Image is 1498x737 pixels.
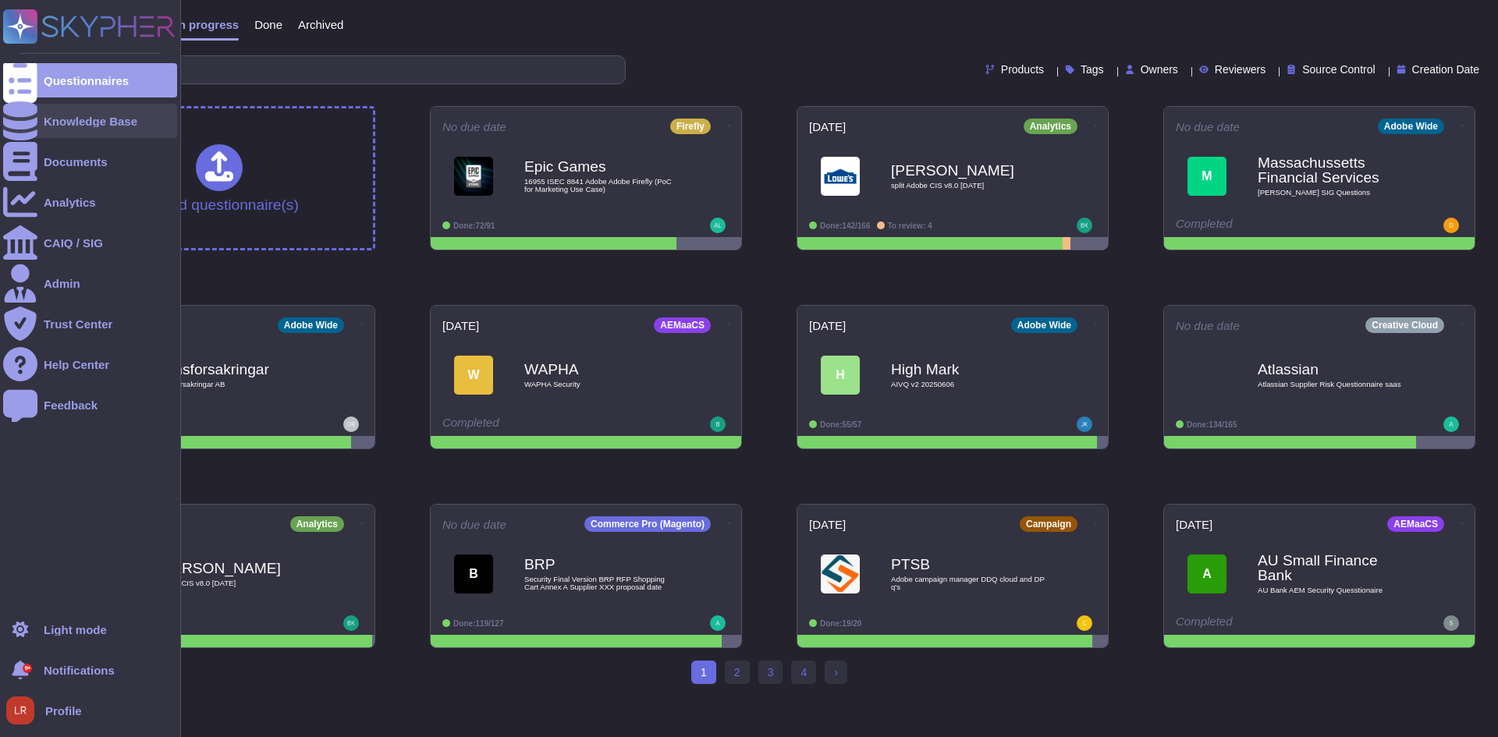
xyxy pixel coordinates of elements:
div: Adobe Wide [1378,119,1444,134]
div: Feedback [44,399,98,411]
b: WAPHA [524,362,680,377]
div: Analytics [44,197,96,208]
img: user [1443,416,1459,432]
span: [DATE] [809,519,846,530]
span: Profile [45,705,82,717]
b: Massachussetts Financial Services [1258,155,1414,185]
span: WAPHA Security [524,381,680,388]
a: Trust Center [3,306,177,341]
div: M [1187,157,1226,196]
img: user [1443,615,1459,631]
b: High Mark [891,362,1047,377]
span: No due date [442,121,506,133]
span: Lansforsakringar AB [158,381,314,388]
div: Completed [1176,218,1367,233]
input: Search by keywords [62,56,625,83]
span: Products [1001,64,1044,75]
a: 3 [758,661,783,684]
div: Adobe Wide [1011,317,1077,333]
b: Atlassian [1258,362,1414,377]
span: Done: 19/20 [820,619,861,628]
b: [PERSON_NAME] [158,561,314,576]
span: [DATE] [1176,519,1212,530]
div: Light mode [44,624,107,636]
span: Tags [1081,64,1104,75]
span: 16955 ISEC 8841 Adobe Adobe Firefly (PoC for Marketing Use Case) [524,178,680,193]
img: user [1077,218,1092,233]
div: Creative Cloud [1365,317,1444,333]
b: PTSB [891,557,1047,572]
div: Help Center [44,359,109,370]
span: Archived [298,19,343,30]
a: Feedback [3,388,177,422]
span: Atlassian Supplier Risk Questionnaire saas [1258,381,1414,388]
a: 2 [725,661,750,684]
div: 9+ [23,664,32,673]
img: user [1077,416,1092,432]
b: AU Small Finance Bank [1258,553,1414,583]
div: Firefly [670,119,711,134]
a: 4 [791,661,816,684]
div: Adobe Wide [278,317,344,333]
div: B [454,555,493,593]
div: Completed [442,416,634,432]
div: AEMaaCS [1387,516,1444,532]
a: Admin [3,266,177,300]
b: BRP [524,557,680,572]
img: user [710,218,726,233]
a: Analytics [3,185,177,219]
img: Logo [821,555,860,593]
div: Knowledge Base [44,115,137,127]
div: CAIQ / SIG [44,237,103,249]
span: Done: 134/165 [1187,420,1237,429]
span: Owners [1141,64,1178,75]
span: Security Final Version BRP RFP Shopping Cart Annex A Supplier XXX proposal date [524,576,680,590]
div: Campaign [1020,516,1077,532]
span: No due date [1176,320,1240,331]
span: Adobe campaign manager DDQ cloud and DP q's [891,576,1047,590]
div: Documents [44,156,108,168]
a: Questionnaires [3,63,177,97]
span: [DATE] [809,121,846,133]
span: [DATE] [442,320,479,331]
span: Done: 119/127 [453,619,504,628]
span: To review: 4 [888,221,932,230]
img: user [710,416,726,432]
span: AIVQ v2 20250606 [891,381,1047,388]
a: Knowledge Base [3,104,177,138]
span: Done: 72/91 [453,221,495,230]
b: Epic Games [524,159,680,174]
img: user [710,615,726,631]
span: Source Control [1302,64,1375,75]
img: user [1077,615,1092,631]
img: user [6,696,34,725]
span: No due date [442,519,506,530]
div: Admin [44,278,80,289]
span: [PERSON_NAME] SIG Questions [1258,189,1414,197]
div: Questionnaires [44,75,129,87]
div: Commerce Pro (Magento) [584,516,711,532]
span: No due date [1176,121,1240,133]
span: Notifications [44,664,115,676]
span: Creation Date [1412,64,1479,75]
span: Done [254,19,282,30]
div: W [454,356,493,395]
img: Logo [821,157,860,196]
div: Analytics [290,516,344,532]
div: Upload questionnaire(s) [140,144,299,212]
span: Reviewers [1215,64,1265,75]
span: [DATE] [809,320,846,331]
div: AEMaaCS [654,317,711,333]
div: Analytics [1024,119,1077,134]
img: Logo [454,157,493,196]
a: Documents [3,144,177,179]
b: [PERSON_NAME] [891,163,1047,178]
div: A [1187,555,1226,593]
span: In progress [175,19,239,30]
div: Trust Center [44,318,112,330]
span: split Adobe CIS v8.0 [DATE] [891,182,1047,190]
span: Done: 55/57 [820,420,861,429]
span: 1 [691,661,716,684]
span: › [834,666,838,679]
span: Done: 142/166 [820,221,871,230]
